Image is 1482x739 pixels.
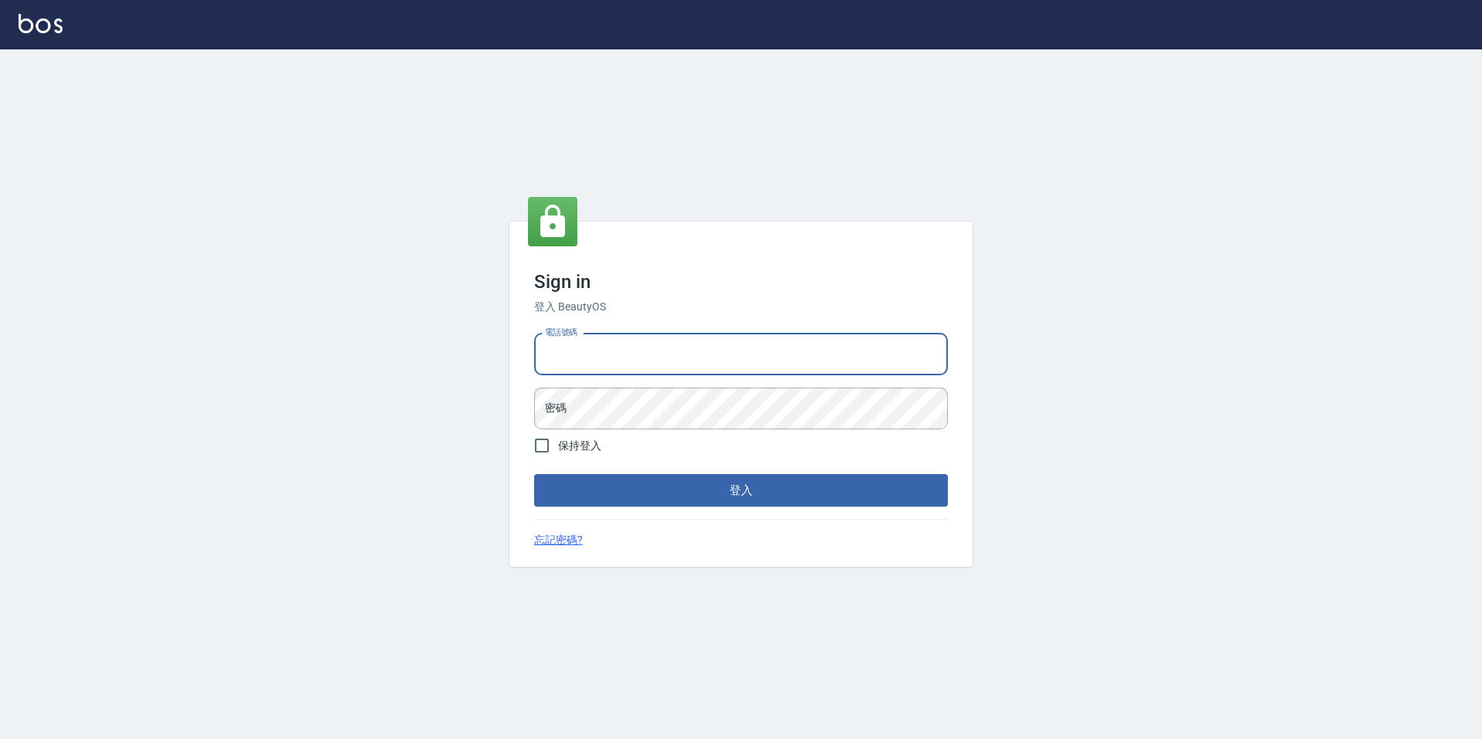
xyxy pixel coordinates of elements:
[19,14,63,33] img: Logo
[558,438,601,454] span: 保持登入
[534,299,948,315] h6: 登入 BeautyOS
[534,271,948,293] h3: Sign in
[534,474,948,507] button: 登入
[545,327,577,338] label: 電話號碼
[534,532,583,548] a: 忘記密碼?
